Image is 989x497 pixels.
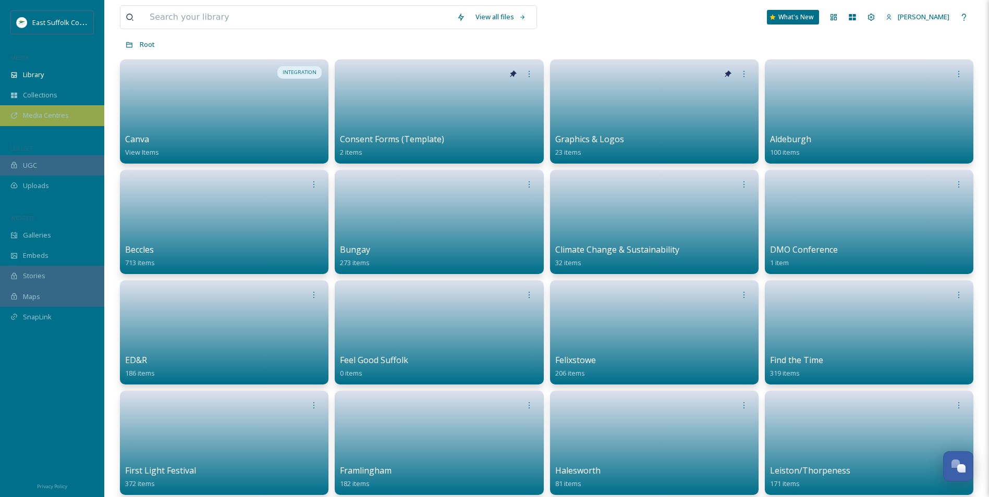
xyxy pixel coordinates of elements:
[17,17,27,28] img: ESC%20Logo.png
[340,368,362,378] span: 0 items
[23,110,69,120] span: Media Centres
[555,354,596,366] span: Felixstowe
[340,466,392,488] a: Framlingham182 items
[23,181,49,191] span: Uploads
[125,147,159,157] span: View Items
[555,245,679,267] a: Climate Change & Sustainability32 items
[898,12,949,21] span: [PERSON_NAME]
[340,479,370,488] span: 182 items
[10,214,34,222] span: WIDGETS
[770,133,811,145] span: Aldeburgh
[555,134,624,157] a: Graphics & Logos23 items
[555,479,581,488] span: 81 items
[23,292,40,302] span: Maps
[140,40,155,49] span: Root
[770,134,811,157] a: Aldeburgh100 items
[770,479,800,488] span: 171 items
[125,133,149,145] span: Canva
[144,6,451,29] input: Search your library
[125,244,154,255] span: Beccles
[340,147,362,157] span: 2 items
[125,355,155,378] a: ED&R186 items
[770,354,823,366] span: Find the Time
[125,245,155,267] a: Beccles713 items
[340,134,444,157] a: Consent Forms (Template)2 items
[340,258,370,267] span: 273 items
[283,69,316,76] span: INTEGRATION
[23,271,45,281] span: Stories
[120,59,328,164] a: INTEGRATIONCanvaView Items
[23,312,52,322] span: SnapLink
[23,251,48,260] span: Embeds
[770,244,838,255] span: DMO Conference
[125,466,196,488] a: First Light Festival372 items
[340,355,408,378] a: Feel Good Suffolk0 items
[37,479,67,492] a: Privacy Policy
[10,54,29,61] span: MEDIA
[32,17,94,27] span: East Suffolk Council
[470,7,531,27] a: View all files
[125,479,155,488] span: 372 items
[770,355,823,378] a: Find the Time319 items
[881,7,955,27] a: [PERSON_NAME]
[23,160,37,170] span: UGC
[555,258,581,267] span: 32 items
[770,245,838,267] a: DMO Conference1 item
[37,483,67,490] span: Privacy Policy
[340,245,370,267] a: Bungay273 items
[23,90,57,100] span: Collections
[555,244,679,255] span: Climate Change & Sustainability
[340,133,444,145] span: Consent Forms (Template)
[770,466,850,488] a: Leiston/Thorpeness171 items
[767,10,819,24] a: What's New
[555,147,581,157] span: 23 items
[340,465,392,476] span: Framlingham
[125,258,155,267] span: 713 items
[125,368,155,378] span: 186 items
[555,133,624,145] span: Graphics & Logos
[555,465,601,476] span: Halesworth
[340,354,408,366] span: Feel Good Suffolk
[770,368,800,378] span: 319 items
[340,244,370,255] span: Bungay
[23,70,44,80] span: Library
[555,355,596,378] a: Felixstowe206 items
[125,465,196,476] span: First Light Festival
[140,38,155,51] a: Root
[23,230,51,240] span: Galleries
[770,147,800,157] span: 100 items
[555,368,585,378] span: 206 items
[555,466,601,488] a: Halesworth81 items
[770,258,789,267] span: 1 item
[125,354,147,366] span: ED&R
[770,465,850,476] span: Leiston/Thorpeness
[943,451,973,481] button: Open Chat
[10,144,33,152] span: COLLECT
